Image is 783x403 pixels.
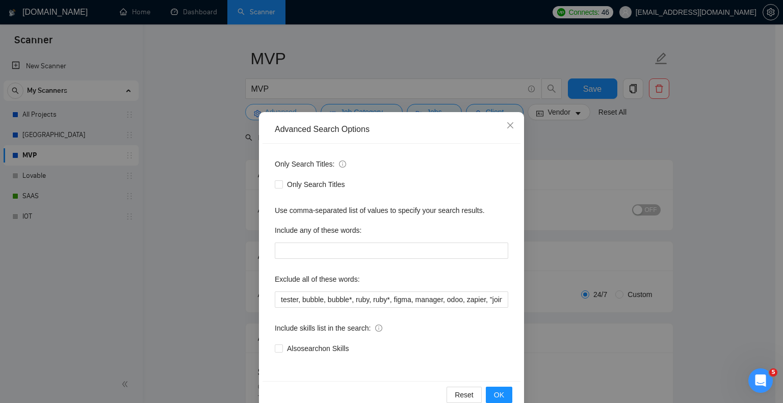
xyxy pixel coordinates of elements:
span: 5 [769,368,777,377]
button: Close [497,112,524,140]
span: Only Search Titles: [275,158,346,170]
span: info-circle [339,160,346,168]
span: info-circle [375,325,382,332]
label: Include any of these words: [275,222,361,238]
span: Include skills list in the search: [275,323,382,334]
span: Reset [455,389,474,400]
span: Only Search Titles [283,179,349,190]
button: OK [486,387,512,403]
div: Use comma-separated list of values to specify your search results. [275,205,508,216]
div: Advanced Search Options [275,124,508,135]
span: OK [494,389,504,400]
span: close [506,121,514,129]
label: Exclude all of these words: [275,271,360,287]
button: Reset [447,387,482,403]
span: Also search on Skills [283,343,353,354]
iframe: Intercom live chat [748,368,773,393]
